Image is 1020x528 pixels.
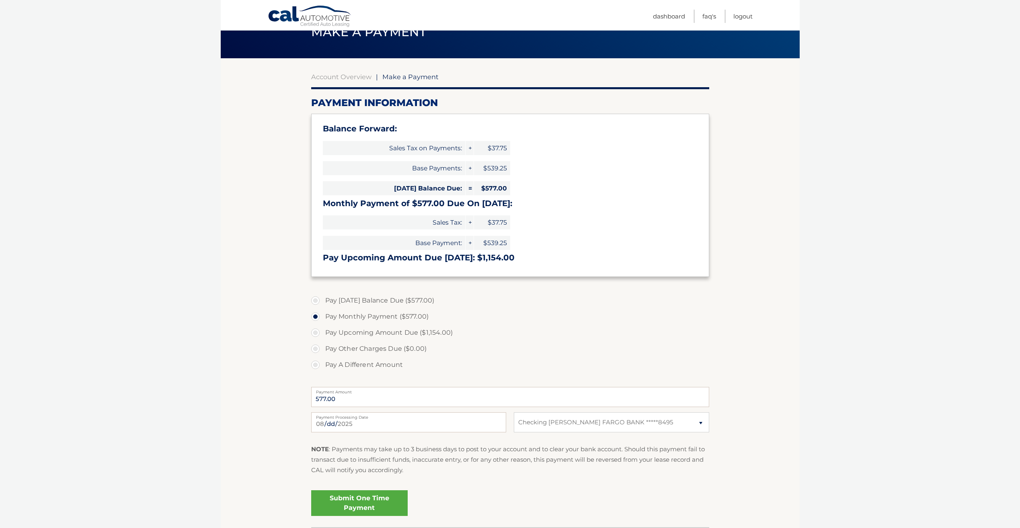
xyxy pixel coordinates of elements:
[311,25,427,39] span: Make a Payment
[311,73,371,81] a: Account Overview
[466,141,474,155] span: +
[323,199,698,209] h3: Monthly Payment of $577.00 Due On [DATE]:
[323,161,465,175] span: Base Payments:
[466,215,474,229] span: +
[474,236,510,250] span: $539.25
[474,215,510,229] span: $37.75
[311,341,709,357] label: Pay Other Charges Due ($0.00)
[311,412,506,419] label: Payment Processing Date
[311,387,709,393] label: Payment Amount
[311,445,329,453] strong: NOTE
[311,293,709,309] label: Pay [DATE] Balance Due ($577.00)
[323,141,465,155] span: Sales Tax on Payments:
[311,357,709,373] label: Pay A Different Amount
[474,161,510,175] span: $539.25
[474,181,510,195] span: $577.00
[323,124,698,134] h3: Balance Forward:
[702,10,716,23] a: FAQ's
[311,309,709,325] label: Pay Monthly Payment ($577.00)
[376,73,378,81] span: |
[466,161,474,175] span: +
[268,5,352,29] a: Cal Automotive
[323,236,465,250] span: Base Payment:
[323,215,465,229] span: Sales Tax:
[733,10,753,23] a: Logout
[311,412,506,432] input: Payment Date
[311,325,709,341] label: Pay Upcoming Amount Due ($1,154.00)
[466,236,474,250] span: +
[474,141,510,155] span: $37.75
[323,253,698,263] h3: Pay Upcoming Amount Due [DATE]: $1,154.00
[466,181,474,195] span: =
[311,387,709,407] input: Payment Amount
[311,490,408,516] a: Submit One Time Payment
[323,181,465,195] span: [DATE] Balance Due:
[311,97,709,109] h2: Payment Information
[653,10,685,23] a: Dashboard
[311,444,709,476] p: : Payments may take up to 3 business days to post to your account and to clear your bank account....
[382,73,439,81] span: Make a Payment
